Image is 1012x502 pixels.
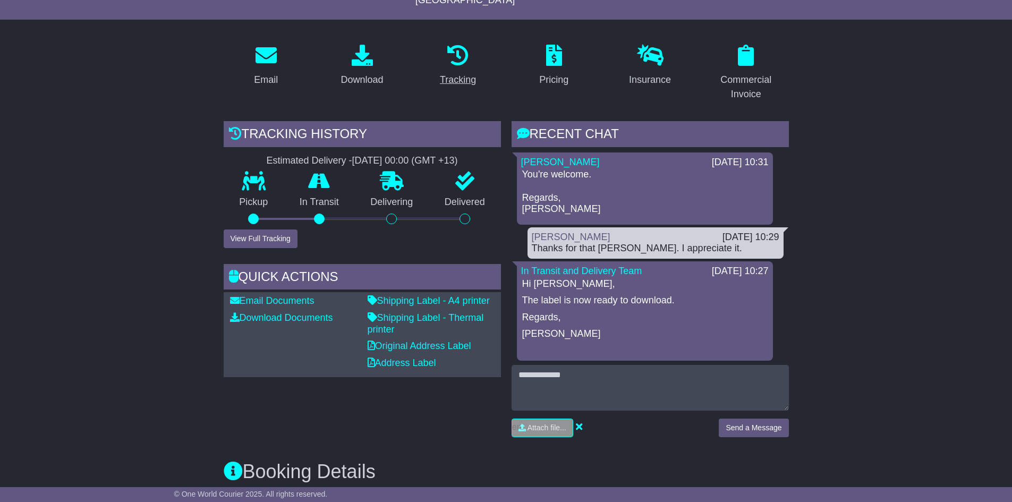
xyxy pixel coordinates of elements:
a: Commercial Invoice [703,41,789,105]
button: Send a Message [719,419,788,437]
div: [DATE] 10:27 [712,266,769,277]
a: Shipping Label - A4 printer [368,295,490,306]
p: Delivered [429,197,501,208]
a: Email Documents [230,295,314,306]
div: Tracking [440,73,476,87]
a: [PERSON_NAME] [521,157,600,167]
button: View Full Tracking [224,229,297,248]
a: Download Documents [230,312,333,323]
p: In Transit [284,197,355,208]
div: Estimated Delivery - [224,155,501,167]
p: The label is now ready to download. [522,295,768,307]
p: Regards, [522,312,768,324]
div: Email [254,73,278,87]
a: Email [247,41,285,91]
div: Thanks for that [PERSON_NAME]. I appreciate it. [532,243,779,254]
div: Pricing [539,73,568,87]
div: [DATE] 00:00 (GMT +13) [352,155,458,167]
div: RECENT CHAT [512,121,789,150]
a: Original Address Label [368,341,471,351]
p: You're welcome. Regards, [PERSON_NAME] [522,169,768,215]
span: © One World Courier 2025. All rights reserved. [174,490,328,498]
a: Insurance [622,41,678,91]
a: Download [334,41,390,91]
p: Delivering [355,197,429,208]
div: [DATE] 10:29 [722,232,779,243]
div: Insurance [629,73,671,87]
p: Pickup [224,197,284,208]
div: Commercial Invoice [710,73,782,101]
a: [PERSON_NAME] [532,232,610,242]
p: [PERSON_NAME] [522,328,768,340]
a: In Transit and Delivery Team [521,266,642,276]
h3: Booking Details [224,461,789,482]
a: Shipping Label - Thermal printer [368,312,484,335]
a: Address Label [368,358,436,368]
div: Tracking history [224,121,501,150]
div: Quick Actions [224,264,501,293]
div: [DATE] 10:31 [712,157,769,168]
p: Hi [PERSON_NAME], [522,278,768,290]
a: Pricing [532,41,575,91]
a: Tracking [433,41,483,91]
div: Download [341,73,383,87]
